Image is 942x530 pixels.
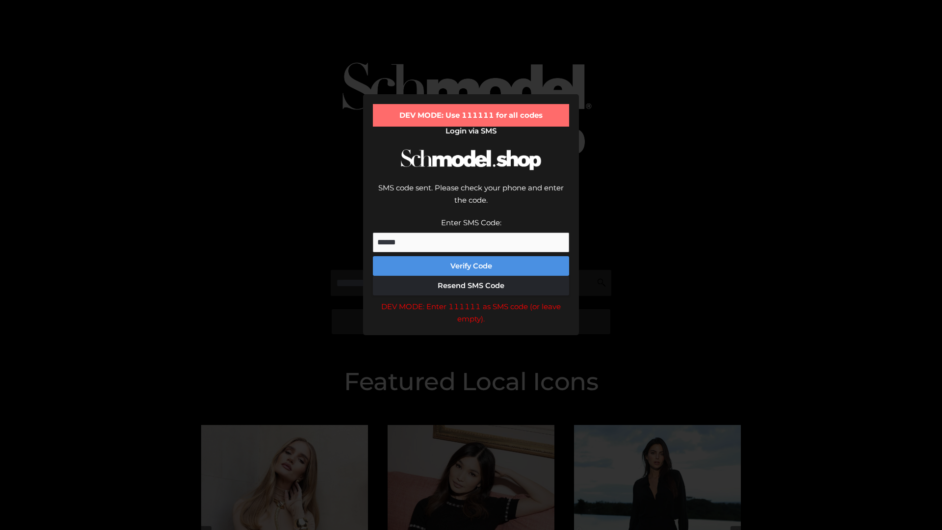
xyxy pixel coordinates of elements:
img: Schmodel Logo [397,140,545,179]
button: Verify Code [373,256,569,276]
button: Resend SMS Code [373,276,569,295]
h2: Login via SMS [373,127,569,135]
div: DEV MODE: Use 111111 for all codes [373,104,569,127]
div: DEV MODE: Enter 111111 as SMS code (or leave empty). [373,300,569,325]
div: SMS code sent. Please check your phone and enter the code. [373,182,569,216]
label: Enter SMS Code: [441,218,501,227]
